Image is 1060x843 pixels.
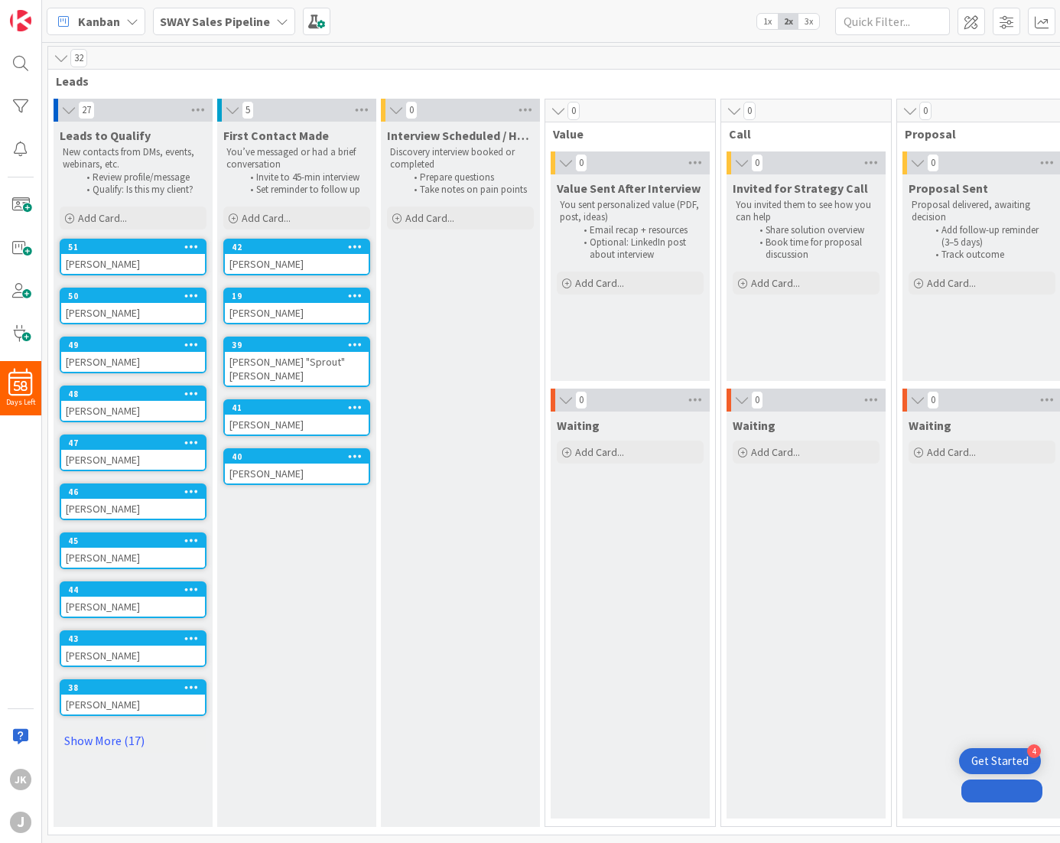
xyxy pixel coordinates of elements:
div: 45 [61,534,205,548]
div: [PERSON_NAME] [225,415,369,435]
span: Add Card... [751,276,800,290]
div: 19 [232,291,369,301]
span: Add Card... [927,276,976,290]
div: 45[PERSON_NAME] [61,534,205,568]
div: 46 [68,487,205,497]
p: New contacts from DMs, events, webinars, etc. [63,146,203,171]
span: Kanban [78,12,120,31]
li: Review profile/message [78,171,204,184]
div: 47[PERSON_NAME] [61,436,205,470]
div: 45 [68,535,205,546]
span: Add Card... [751,445,800,459]
a: 51[PERSON_NAME] [60,239,206,275]
span: Waiting [909,418,951,433]
span: Waiting [733,418,775,433]
div: 38 [61,681,205,695]
span: 27 [78,101,95,119]
div: [PERSON_NAME] [225,254,369,274]
div: 49[PERSON_NAME] [61,338,205,372]
div: 40 [232,451,369,462]
li: Optional: LinkedIn post about interview [575,236,701,262]
span: Add Card... [927,445,976,459]
div: 50 [61,289,205,303]
div: 42 [232,242,369,252]
span: 0 [743,102,756,120]
span: Add Card... [242,211,291,225]
div: 19[PERSON_NAME] [225,289,369,323]
div: 43 [68,633,205,644]
span: 0 [575,391,587,409]
span: Proposal [905,126,1048,142]
div: 49 [61,338,205,352]
span: Waiting [557,418,600,433]
div: 42 [225,240,369,254]
span: 0 [927,391,939,409]
div: 51 [68,242,205,252]
div: 46 [61,485,205,499]
li: Set reminder to follow up [242,184,368,196]
div: Open Get Started checklist, remaining modules: 4 [959,748,1041,774]
div: 39 [232,340,369,350]
div: 41 [225,401,369,415]
div: [PERSON_NAME] [61,695,205,714]
li: Prepare questions [405,171,532,184]
span: 0 [575,154,587,172]
div: [PERSON_NAME] [61,597,205,617]
li: Take notes on pain points [405,184,532,196]
a: 44[PERSON_NAME] [60,581,206,618]
span: Value Sent After Interview [557,181,701,196]
span: 0 [751,154,763,172]
div: 40[PERSON_NAME] [225,450,369,483]
span: 3x [798,14,819,29]
div: 40 [225,450,369,464]
a: 48[PERSON_NAME] [60,386,206,422]
div: 19 [225,289,369,303]
div: [PERSON_NAME] "Sprout" [PERSON_NAME] [225,352,369,386]
div: j [10,812,31,833]
p: Proposal delivered, awaiting decision [912,199,1052,224]
p: You sent personalized value (PDF, post, ideas) [560,199,701,224]
a: 45[PERSON_NAME] [60,532,206,569]
span: 1x [757,14,778,29]
div: Get Started [971,753,1029,769]
div: [PERSON_NAME] [61,548,205,568]
div: 43 [61,632,205,646]
div: JK [10,769,31,790]
a: 41[PERSON_NAME] [223,399,370,436]
a: 42[PERSON_NAME] [223,239,370,275]
span: 2x [778,14,798,29]
div: 44[PERSON_NAME] [61,583,205,617]
a: 49[PERSON_NAME] [60,337,206,373]
span: Value [553,126,696,142]
span: Invited for Strategy Call [733,181,868,196]
div: 48 [68,389,205,399]
span: 0 [751,391,763,409]
a: 50[PERSON_NAME] [60,288,206,324]
a: 46[PERSON_NAME] [60,483,206,520]
div: 50 [68,291,205,301]
span: Interview Scheduled / Held [387,128,534,143]
span: 32 [70,49,87,67]
div: [PERSON_NAME] [61,254,205,274]
a: 19[PERSON_NAME] [223,288,370,324]
li: Share solution overview [751,224,877,236]
div: 51[PERSON_NAME] [61,240,205,274]
p: Discovery interview booked or completed [390,146,531,171]
span: Add Card... [575,445,624,459]
span: 0 [919,102,932,120]
div: 46[PERSON_NAME] [61,485,205,519]
a: 40[PERSON_NAME] [223,448,370,485]
div: 38 [68,682,205,693]
div: 48 [61,387,205,401]
div: [PERSON_NAME] [61,499,205,519]
div: 50[PERSON_NAME] [61,289,205,323]
span: Add Card... [575,276,624,290]
span: 0 [927,154,939,172]
div: [PERSON_NAME] [61,646,205,666]
div: [PERSON_NAME] [61,352,205,372]
span: 0 [405,101,418,119]
p: You invited them to see how you can help [736,199,876,224]
span: Add Card... [78,211,127,225]
div: [PERSON_NAME] [61,450,205,470]
p: You’ve messaged or had a brief conversation [226,146,367,171]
